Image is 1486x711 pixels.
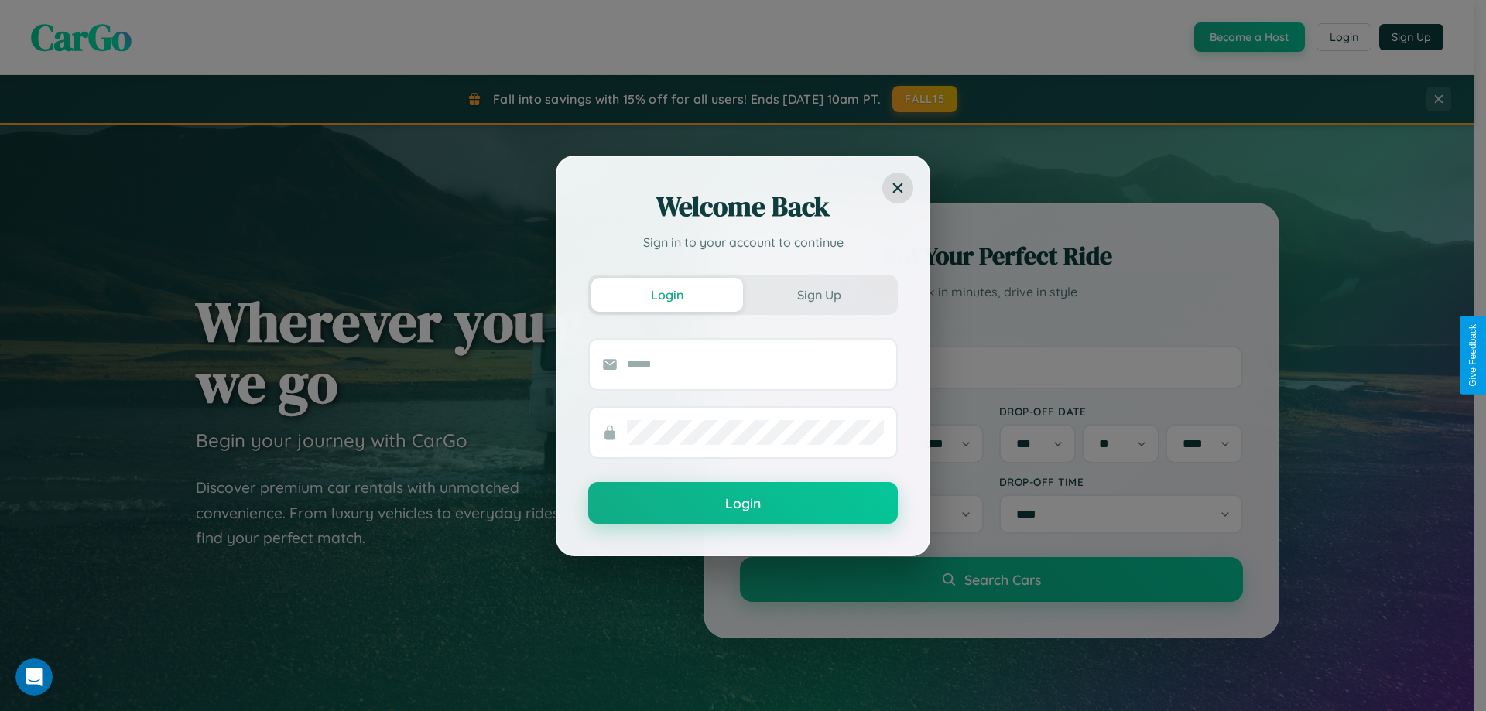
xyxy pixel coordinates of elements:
[591,278,743,312] button: Login
[743,278,895,312] button: Sign Up
[588,233,898,251] p: Sign in to your account to continue
[588,482,898,524] button: Login
[15,658,53,696] iframe: Intercom live chat
[588,188,898,225] h2: Welcome Back
[1467,324,1478,387] div: Give Feedback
